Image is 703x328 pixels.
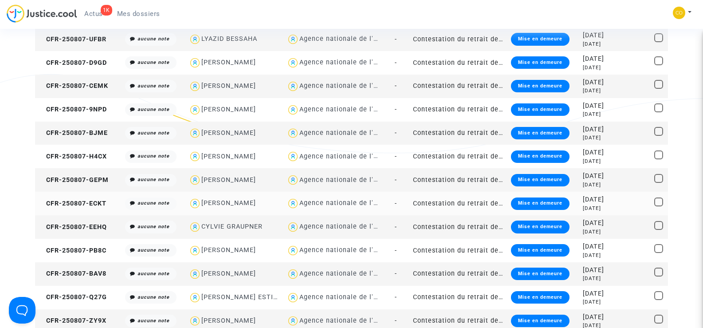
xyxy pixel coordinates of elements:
[189,127,201,140] img: icon-user.svg
[299,246,397,254] div: Agence nationale de l'habitat
[189,174,201,186] img: icon-user.svg
[511,33,569,45] div: Mise en demeure
[38,247,106,254] span: CFR-250807-PB8C
[287,244,299,257] img: icon-user.svg
[299,270,397,277] div: Agence nationale de l'habitat
[201,35,257,43] div: LYAZID BESSAHA
[583,148,609,158] div: [DATE]
[38,176,109,184] span: CFR-250807-GEPM
[201,223,263,230] div: CYLVIE GRAUPNER
[511,127,569,139] div: Mise en demeure
[287,56,299,69] img: icon-user.svg
[201,129,256,137] div: [PERSON_NAME]
[410,122,508,145] td: Contestation du retrait de [PERSON_NAME] par l'ANAH (mandataire)
[38,59,107,67] span: CFR-250807-D9GD
[38,153,107,160] span: CFR-250807-H4CX
[38,270,106,277] span: CFR-250807-BAV8
[395,293,397,301] span: -
[511,174,569,186] div: Mise en demeure
[201,317,256,324] div: [PERSON_NAME]
[583,64,609,71] div: [DATE]
[137,59,169,65] i: aucune note
[395,106,397,113] span: -
[299,317,397,324] div: Agence nationale de l'habitat
[410,262,508,286] td: Contestation du retrait de [PERSON_NAME] par l'ANAH (mandataire)
[287,221,299,233] img: icon-user.svg
[583,312,609,322] div: [DATE]
[511,291,569,304] div: Mise en demeure
[583,242,609,252] div: [DATE]
[287,33,299,46] img: icon-user.svg
[137,247,169,253] i: aucune note
[201,106,256,113] div: [PERSON_NAME]
[137,224,169,229] i: aucune note
[511,103,569,116] div: Mise en demeure
[137,83,169,89] i: aucune note
[395,223,397,231] span: -
[511,56,569,69] div: Mise en demeure
[101,5,112,16] div: 1K
[299,59,397,66] div: Agence nationale de l'habitat
[287,268,299,281] img: icon-user.svg
[583,265,609,275] div: [DATE]
[673,7,685,19] img: 84a266a8493598cb3cce1313e02c3431
[410,239,508,262] td: Contestation du retrait de [PERSON_NAME] par l'ANAH (mandataire)
[583,228,609,236] div: [DATE]
[511,268,569,280] div: Mise en demeure
[410,286,508,309] td: Contestation du retrait de [PERSON_NAME] par l'ANAH (mandataire)
[201,176,256,184] div: [PERSON_NAME]
[38,200,106,207] span: CFR-250807-ECKT
[583,87,609,95] div: [DATE]
[38,82,108,90] span: CFR-250807-CEMK
[7,4,77,23] img: jc-logo.svg
[511,315,569,327] div: Mise en demeure
[583,40,609,48] div: [DATE]
[299,223,397,230] div: Agence nationale de l'habitat
[583,54,609,64] div: [DATE]
[395,270,397,277] span: -
[583,158,609,165] div: [DATE]
[189,33,201,46] img: icon-user.svg
[583,111,609,118] div: [DATE]
[38,293,107,301] span: CFR-250807-Q27G
[189,56,201,69] img: icon-user.svg
[287,174,299,186] img: icon-user.svg
[137,36,169,42] i: aucune note
[201,153,256,160] div: [PERSON_NAME]
[583,31,609,40] div: [DATE]
[410,168,508,192] td: Contestation du retrait de [PERSON_NAME] par l'ANAH (mandataire)
[583,171,609,181] div: [DATE]
[299,129,397,137] div: Agence nationale de l'habitat
[299,199,397,207] div: Agence nationale de l'habitat
[287,315,299,328] img: icon-user.svg
[410,51,508,75] td: Contestation du retrait de [PERSON_NAME] par l'ANAH (mandataire)
[201,270,256,277] div: [PERSON_NAME]
[189,268,201,281] img: icon-user.svg
[137,153,169,159] i: aucune note
[299,153,397,160] div: Agence nationale de l'habitat
[189,291,201,304] img: icon-user.svg
[395,59,397,67] span: -
[117,10,160,18] span: Mes dossiers
[395,176,397,184] span: -
[583,298,609,306] div: [DATE]
[287,150,299,163] img: icon-user.svg
[189,221,201,233] img: icon-user.svg
[583,181,609,189] div: [DATE]
[201,82,256,90] div: [PERSON_NAME]
[299,176,397,184] div: Agence nationale de l'habitat
[137,177,169,182] i: aucune note
[410,215,508,239] td: Contestation du retrait de [PERSON_NAME] par l'ANAH (mandataire)
[299,293,397,301] div: Agence nationale de l'habitat
[395,200,397,207] span: -
[511,150,569,163] div: Mise en demeure
[287,291,299,304] img: icon-user.svg
[77,7,110,20] a: 1KActus
[189,103,201,116] img: icon-user.svg
[410,192,508,215] td: Contestation du retrait de [PERSON_NAME] par l'ANAH (mandataire)
[583,275,609,282] div: [DATE]
[189,244,201,257] img: icon-user.svg
[287,127,299,140] img: icon-user.svg
[410,145,508,168] td: Contestation du retrait de [PERSON_NAME] par l'ANAH (mandataire)
[9,297,35,324] iframe: Help Scout Beacon - Open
